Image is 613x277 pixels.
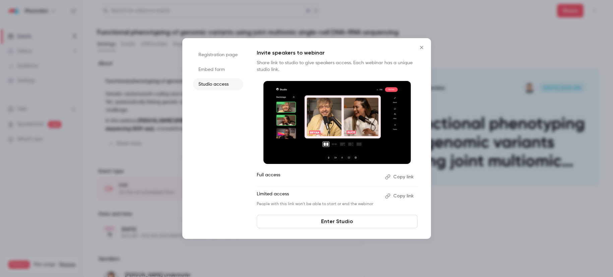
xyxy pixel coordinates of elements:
[263,81,411,164] img: Invite speakers to webinar
[382,191,418,201] button: Copy link
[257,60,418,73] p: Share link to studio to give speakers access. Each webinar has a unique studio link.
[257,215,418,228] a: Enter Studio
[193,49,243,61] li: Registration page
[382,172,418,182] button: Copy link
[415,41,428,54] button: Close
[257,172,380,182] p: Full access
[193,78,243,90] li: Studio access
[257,191,380,201] p: Limited access
[257,201,380,207] p: People with this link won't be able to start or end the webinar
[193,64,243,76] li: Embed form
[257,49,418,57] p: Invite speakers to webinar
